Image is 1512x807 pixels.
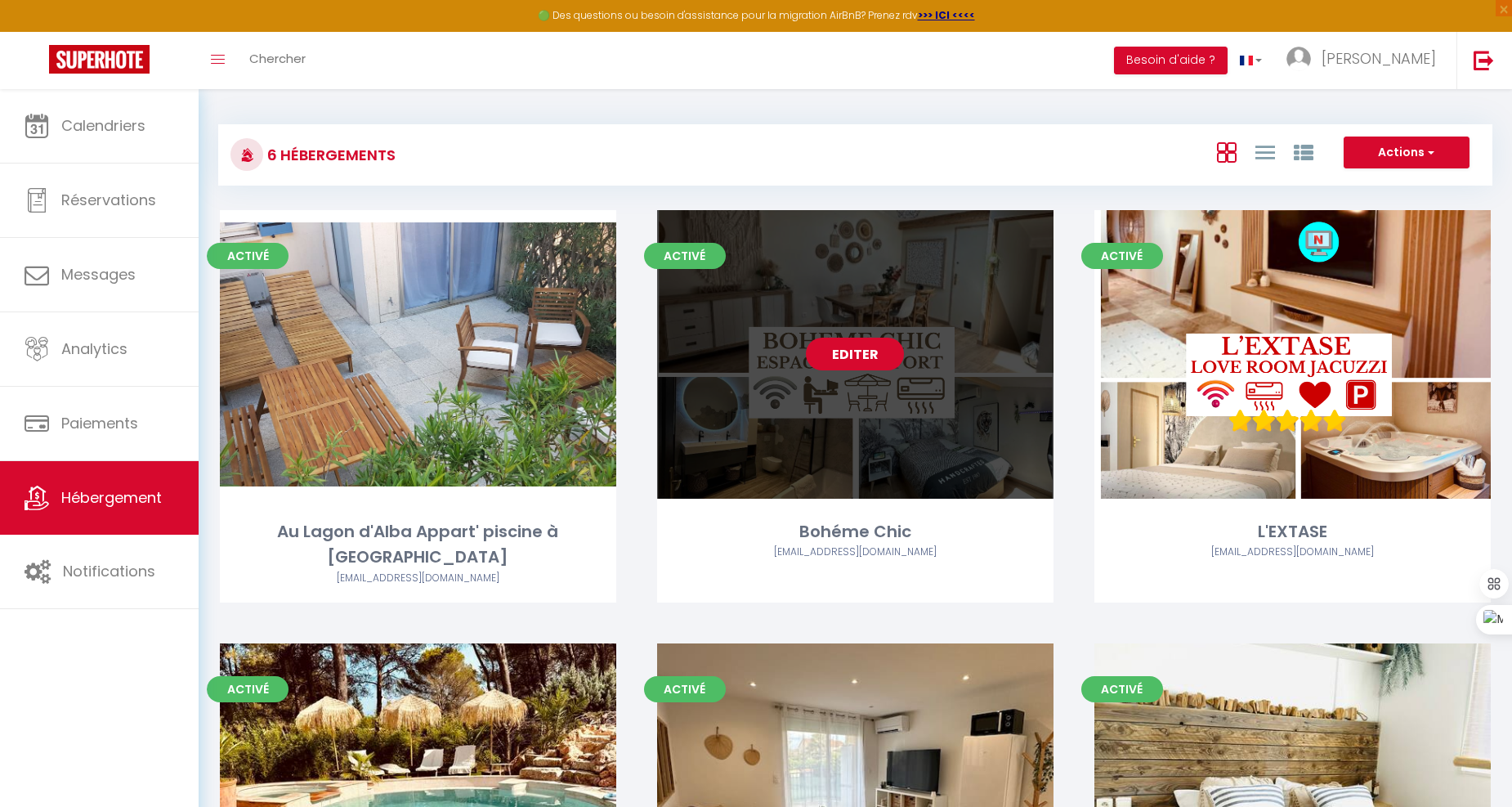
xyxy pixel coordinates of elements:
[61,338,127,359] span: Analytics
[1286,47,1311,71] img: ...
[1081,243,1163,269] span: Activé
[61,264,136,285] span: Messages
[657,519,1053,545] div: Bohéme Chic
[1094,545,1491,560] div: Airbnb
[49,45,150,74] img: Super Booking
[61,413,138,433] span: Paiements
[657,545,1053,560] div: Airbnb
[263,137,396,173] h3: 6 Hébergements
[63,561,155,581] span: Notifications
[61,487,162,508] span: Hébergement
[1344,137,1470,169] button: Actions
[220,571,616,586] div: Airbnb
[1081,676,1163,702] span: Activé
[1474,50,1494,70] img: logout
[220,519,616,571] div: Au Lagon d'Alba Appart' piscine à [GEOGRAPHIC_DATA]
[61,115,145,136] span: Calendriers
[1294,138,1313,165] a: Vue par Groupe
[1217,138,1237,165] a: Vue en Box
[1114,47,1228,74] button: Besoin d'aide ?
[207,676,289,702] span: Activé
[1274,32,1456,89] a: ... [PERSON_NAME]
[61,190,156,210] span: Réservations
[1094,519,1491,545] div: L'EXTASE
[249,50,306,67] span: Chercher
[644,243,726,269] span: Activé
[918,8,975,22] a: >>> ICI <<<<
[207,243,289,269] span: Activé
[1255,138,1275,165] a: Vue en Liste
[644,676,726,702] span: Activé
[1322,48,1436,69] span: [PERSON_NAME]
[806,338,904,370] a: Editer
[237,32,318,89] a: Chercher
